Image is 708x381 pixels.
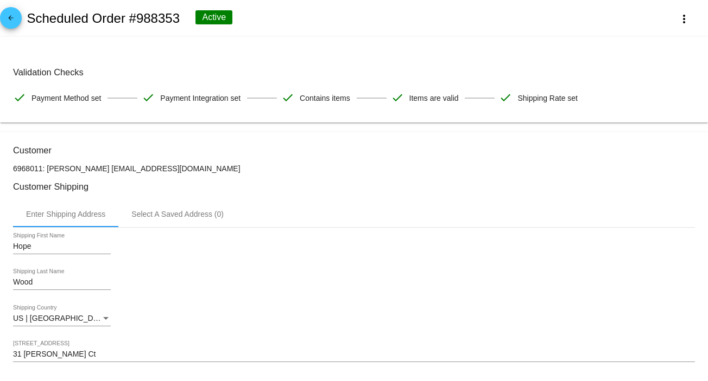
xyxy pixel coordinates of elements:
h3: Customer [13,145,695,156]
h3: Validation Checks [13,67,695,78]
span: Shipping Rate set [517,87,578,109]
h2: Scheduled Order #988353 [27,11,180,26]
mat-icon: check [499,91,512,104]
div: Enter Shipping Address [26,210,105,218]
div: Active [195,10,232,24]
span: US | [GEOGRAPHIC_DATA] [13,314,109,322]
mat-icon: check [281,91,294,104]
span: Items are valid [409,87,459,109]
mat-select: Shipping Country [13,314,111,323]
span: Contains items [300,87,350,109]
span: Payment Method set [31,87,101,109]
span: Payment Integration set [160,87,241,109]
p: 6968011: [PERSON_NAME] [EMAIL_ADDRESS][DOMAIN_NAME] [13,164,695,173]
input: Shipping Street 1 [13,350,695,359]
h3: Customer Shipping [13,182,695,192]
mat-icon: more_vert [678,12,691,25]
mat-icon: check [391,91,404,104]
input: Shipping Last Name [13,278,111,287]
mat-icon: check [142,91,155,104]
mat-icon: check [13,91,26,104]
input: Shipping First Name [13,242,111,251]
mat-icon: arrow_back [4,14,17,27]
div: Select A Saved Address (0) [131,210,224,218]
